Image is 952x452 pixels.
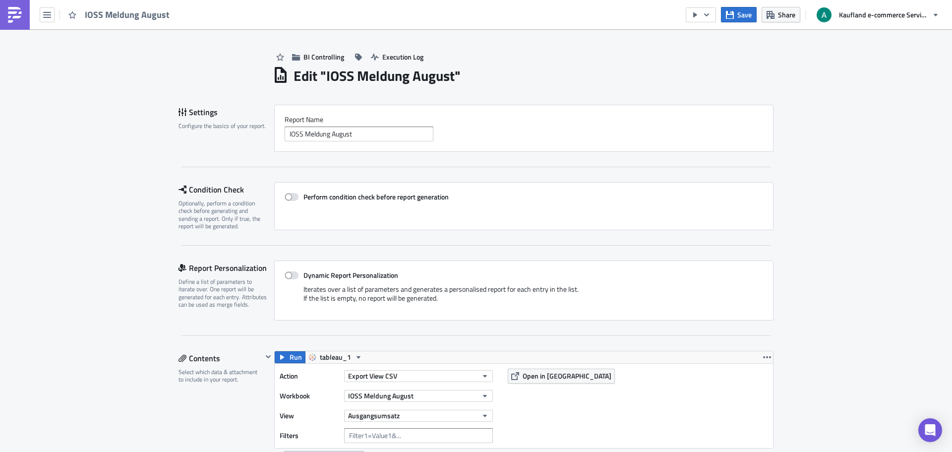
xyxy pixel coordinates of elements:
input: Filter1=Value1&... [344,428,493,443]
button: Kaufland e-commerce Services GmbH & Co. KG [811,4,945,26]
button: Share [762,7,800,22]
button: Save [721,7,757,22]
label: Filters [280,428,339,443]
span: Export View CSV [348,371,397,381]
button: Ausgangsumsatz [344,410,493,422]
span: Open in [GEOGRAPHIC_DATA] [523,371,611,381]
span: Save [737,9,752,20]
div: Contents [178,351,262,366]
button: Hide content [262,351,274,363]
strong: Perform condition check before report generation [303,192,449,202]
div: Optionally, perform a condition check before generating and sending a report. Only if true, the r... [178,199,268,230]
span: BI Controlling [303,52,344,62]
div: Open Intercom Messenger [918,418,942,442]
label: Workbook [280,388,339,403]
img: Avatar [816,6,833,23]
div: Iterates over a list of parameters and generates a personalised report for each entry in the list... [285,285,763,310]
span: Ausgangsumsatz [348,410,400,421]
span: IOSS Meldung August [348,390,414,401]
span: Share [778,9,795,20]
img: PushMetrics [7,7,23,23]
label: View [280,408,339,423]
span: tableau_1 [320,351,351,363]
button: Run [275,351,305,363]
button: IOSS Meldung August [344,390,493,402]
h1: Edit " IOSS Meldung August " [294,67,461,85]
label: Action [280,369,339,384]
div: Select which data & attachment to include in your report. [178,368,262,384]
div: Settings [178,105,274,120]
div: Report Personalization [178,260,274,275]
span: IOSS Meldung August [85,8,171,21]
button: BI Controlling [287,49,349,65]
div: Configure the basics of your report. [178,122,268,129]
label: Report Nam﻿e [285,115,763,124]
strong: Dynamic Report Personalization [303,270,398,280]
span: Execution Log [382,52,423,62]
button: Execution Log [366,49,428,65]
div: Condition Check [178,182,274,197]
button: Export View CSV [344,370,493,382]
span: Run [290,351,302,363]
button: tableau_1 [305,351,366,363]
span: Kaufland e-commerce Services GmbH & Co. KG [839,9,928,20]
div: Define a list of parameters to iterate over. One report will be generated for each entry. Attribu... [178,278,268,309]
button: Open in [GEOGRAPHIC_DATA] [508,369,615,384]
